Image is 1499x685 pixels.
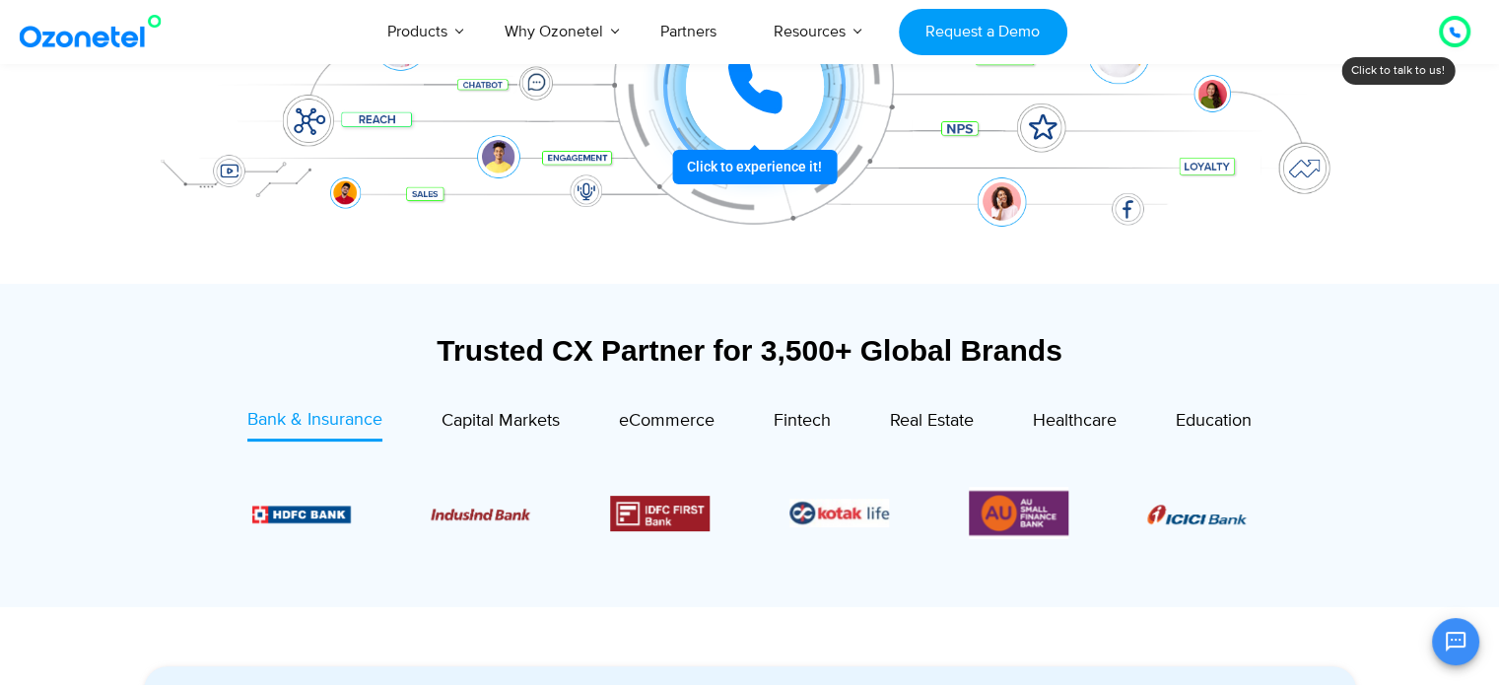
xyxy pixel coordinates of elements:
[619,410,715,432] span: eCommerce
[969,487,1068,539] img: Picture13.png
[1176,407,1252,441] a: Education
[899,9,1067,55] a: Request a Demo
[251,502,351,525] div: 2 / 6
[789,499,889,527] div: 5 / 6
[144,333,1356,368] div: Trusted CX Partner for 3,500+ Global Brands
[789,499,889,527] img: Picture26.jpg
[969,487,1068,539] div: 6 / 6
[619,407,715,441] a: eCommerce
[442,407,560,441] a: Capital Markets
[774,410,831,432] span: Fintech
[442,410,560,432] span: Capital Markets
[251,506,351,522] img: Picture9.png
[774,407,831,441] a: Fintech
[431,509,530,520] img: Picture10.png
[890,407,974,441] a: Real Estate
[252,487,1248,539] div: Image Carousel
[1432,618,1479,665] button: Open chat
[610,496,710,531] img: Picture12.png
[1148,505,1248,524] img: Picture8.png
[1033,407,1117,441] a: Healthcare
[247,409,382,431] span: Bank & Insurance
[1033,410,1117,432] span: Healthcare
[1176,410,1252,432] span: Education
[247,407,382,442] a: Bank & Insurance
[610,496,710,531] div: 4 / 6
[431,502,530,525] div: 3 / 6
[1148,502,1248,525] div: 1 / 6
[890,410,974,432] span: Real Estate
